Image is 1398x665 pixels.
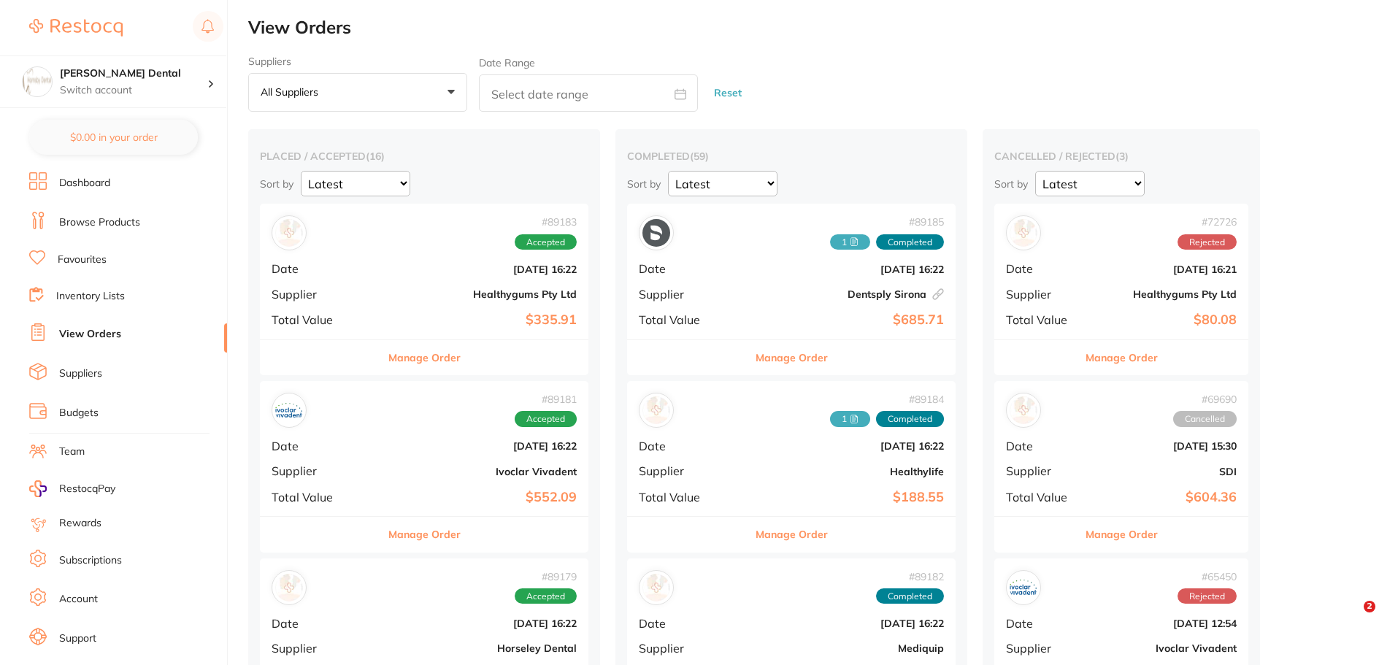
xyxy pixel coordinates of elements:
[1091,490,1237,505] b: $604.36
[639,464,737,477] span: Supplier
[59,366,102,381] a: Suppliers
[876,234,944,250] span: Completed
[830,216,944,228] span: # 89185
[1010,396,1037,424] img: SDI
[748,440,944,452] b: [DATE] 16:22
[381,264,577,275] b: [DATE] 16:22
[1006,617,1079,630] span: Date
[748,288,944,300] b: Dentsply Sirona
[479,57,535,69] label: Date Range
[748,490,944,505] b: $188.55
[1086,517,1158,552] button: Manage Order
[260,177,293,191] p: Sort by
[639,288,737,301] span: Supplier
[876,411,944,427] span: Completed
[381,288,577,300] b: Healthygums Pty Ltd
[748,466,944,477] b: Healthylife
[29,480,47,497] img: RestocqPay
[1091,642,1237,654] b: Ivoclar Vivadent
[515,393,577,405] span: # 89181
[59,516,101,531] a: Rewards
[59,592,98,607] a: Account
[1006,491,1079,504] span: Total Value
[388,517,461,552] button: Manage Order
[261,85,324,99] p: All suppliers
[627,177,661,191] p: Sort by
[248,73,467,112] button: All suppliers
[29,480,115,497] a: RestocqPay
[639,642,737,655] span: Supplier
[748,312,944,328] b: $685.71
[1010,219,1037,247] img: Healthygums Pty Ltd
[381,642,577,654] b: Horseley Dental
[260,204,588,375] div: Healthygums Pty Ltd#89183AcceptedDate[DATE] 16:22SupplierHealthygums Pty LtdTotal Value$335.91Man...
[748,264,944,275] b: [DATE] 16:22
[876,571,944,583] span: # 89182
[515,216,577,228] span: # 89183
[1091,466,1237,477] b: SDI
[1010,574,1037,601] img: Ivoclar Vivadent
[1178,571,1237,583] span: # 65450
[388,340,461,375] button: Manage Order
[59,553,122,568] a: Subscriptions
[275,396,303,424] img: Ivoclar Vivadent
[1178,234,1237,250] span: Rejected
[275,574,303,601] img: Horseley Dental
[515,571,577,583] span: # 89179
[58,253,107,267] a: Favourites
[272,288,369,301] span: Supplier
[1091,618,1237,629] b: [DATE] 12:54
[515,588,577,604] span: Accepted
[59,482,115,496] span: RestocqPay
[1091,312,1237,328] b: $80.08
[59,406,99,420] a: Budgets
[1364,601,1375,612] span: 2
[29,19,123,36] img: Restocq Logo
[639,439,737,453] span: Date
[876,588,944,604] span: Completed
[272,313,369,326] span: Total Value
[639,262,737,275] span: Date
[639,491,737,504] span: Total Value
[1091,440,1237,452] b: [DATE] 15:30
[59,176,110,191] a: Dashboard
[1178,588,1237,604] span: Rejected
[381,618,577,629] b: [DATE] 16:22
[748,642,944,654] b: Mediquip
[60,83,207,98] p: Switch account
[627,150,956,163] h2: completed ( 59 )
[29,120,198,155] button: $0.00 in your order
[260,150,588,163] h2: placed / accepted ( 16 )
[756,340,828,375] button: Manage Order
[1006,642,1079,655] span: Supplier
[639,313,737,326] span: Total Value
[1006,262,1079,275] span: Date
[59,631,96,646] a: Support
[479,74,698,112] input: Select date range
[1006,439,1079,453] span: Date
[1173,411,1237,427] span: Cancelled
[830,234,870,250] span: Received
[748,618,944,629] b: [DATE] 16:22
[381,440,577,452] b: [DATE] 16:22
[59,327,121,342] a: View Orders
[272,491,369,504] span: Total Value
[60,66,207,81] h4: Hornsby Dental
[1173,393,1237,405] span: # 69690
[1334,601,1369,636] iframe: Intercom live chat
[272,439,369,453] span: Date
[515,234,577,250] span: Accepted
[994,150,1248,163] h2: cancelled / rejected ( 3 )
[642,219,670,247] img: Dentsply Sirona
[642,396,670,424] img: Healthylife
[56,289,125,304] a: Inventory Lists
[515,411,577,427] span: Accepted
[1006,464,1079,477] span: Supplier
[710,74,746,112] button: Reset
[1091,288,1237,300] b: Healthygums Pty Ltd
[1178,216,1237,228] span: # 72726
[381,312,577,328] b: $335.91
[29,11,123,45] a: Restocq Logo
[1091,264,1237,275] b: [DATE] 16:21
[272,464,369,477] span: Supplier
